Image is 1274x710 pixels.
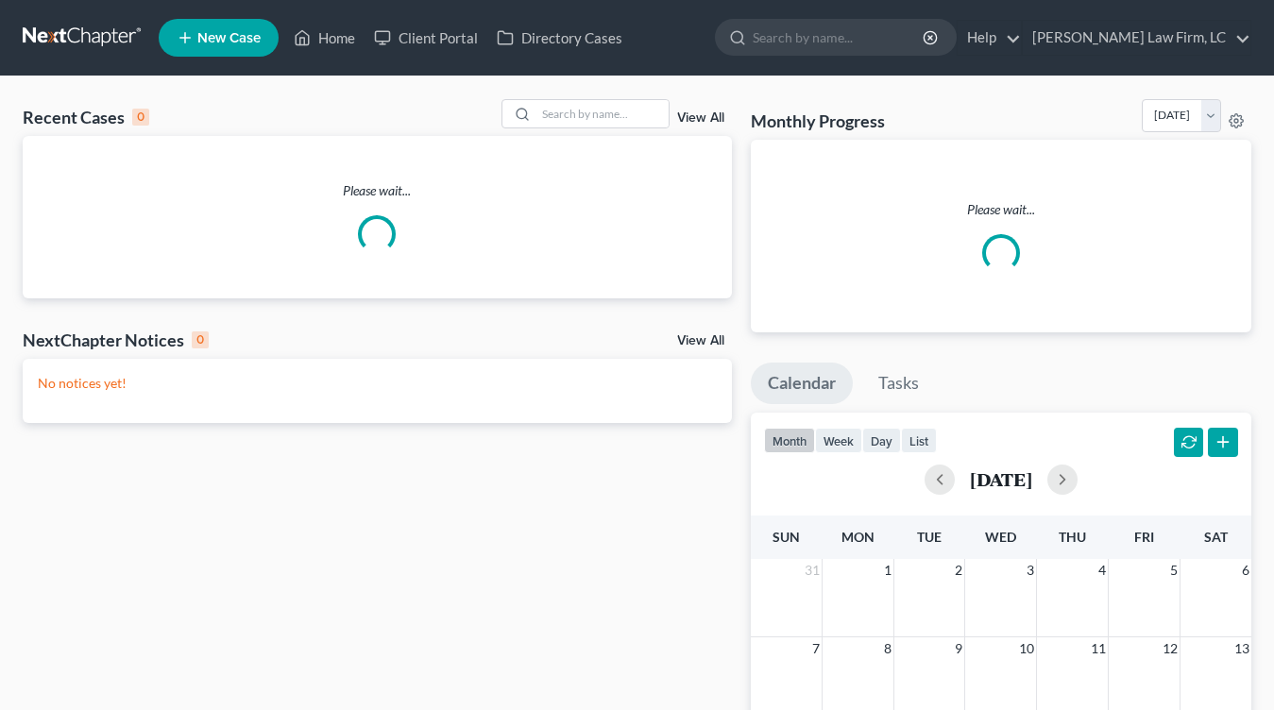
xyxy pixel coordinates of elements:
span: 13 [1232,637,1251,660]
div: Recent Cases [23,106,149,128]
a: [PERSON_NAME] Law Firm, LC [1023,21,1250,55]
a: Directory Cases [487,21,632,55]
span: 6 [1240,559,1251,582]
a: View All [677,334,724,347]
a: Calendar [751,363,853,404]
span: 2 [953,559,964,582]
button: month [764,428,815,453]
span: 3 [1025,559,1036,582]
input: Search by name... [536,100,669,127]
span: New Case [197,31,261,45]
button: week [815,428,862,453]
p: No notices yet! [38,374,717,393]
div: 0 [132,109,149,126]
button: list [901,428,937,453]
span: 5 [1168,559,1180,582]
a: Home [284,21,365,55]
a: Tasks [861,363,936,404]
span: 7 [810,637,822,660]
a: View All [677,111,724,125]
a: Help [958,21,1021,55]
span: 11 [1089,637,1108,660]
span: Sun [773,529,800,545]
div: 0 [192,331,209,348]
span: Sat [1204,529,1228,545]
a: Client Portal [365,21,487,55]
span: 31 [803,559,822,582]
span: 9 [953,637,964,660]
div: NextChapter Notices [23,329,209,351]
span: 12 [1161,637,1180,660]
h2: [DATE] [970,469,1032,489]
button: day [862,428,901,453]
p: Please wait... [766,200,1236,219]
span: Fri [1134,529,1154,545]
span: 4 [1096,559,1108,582]
span: Mon [841,529,875,545]
span: Wed [985,529,1016,545]
span: 10 [1017,637,1036,660]
input: Search by name... [753,20,926,55]
span: 8 [882,637,893,660]
span: Thu [1059,529,1086,545]
span: 1 [882,559,893,582]
p: Please wait... [23,181,732,200]
span: Tue [917,529,942,545]
h3: Monthly Progress [751,110,885,132]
